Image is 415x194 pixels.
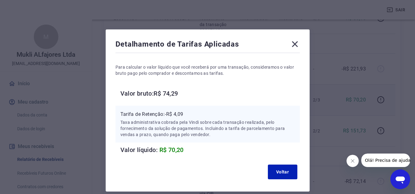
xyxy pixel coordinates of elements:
div: Detalhamento de Tarifas Aplicadas [115,39,300,51]
iframe: Fechar mensagem [346,155,359,167]
p: Para calcular o valor líquido que você receberá por uma transação, consideramos o valor bruto pag... [115,64,300,76]
iframe: Botão para abrir a janela de mensagens [390,169,410,189]
iframe: Mensagem da empresa [361,154,410,167]
p: Taxa administrativa cobrada pela Vindi sobre cada transação realizada, pelo fornecimento da soluç... [120,119,295,138]
h6: Valor bruto: R$ 74,29 [120,89,300,98]
span: R$ 70,20 [159,146,184,154]
h6: Valor líquido: [120,145,300,155]
p: Tarifa de Retenção: -R$ 4,09 [120,111,295,118]
span: Olá! Precisa de ajuda? [4,4,52,9]
button: Voltar [268,165,297,179]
